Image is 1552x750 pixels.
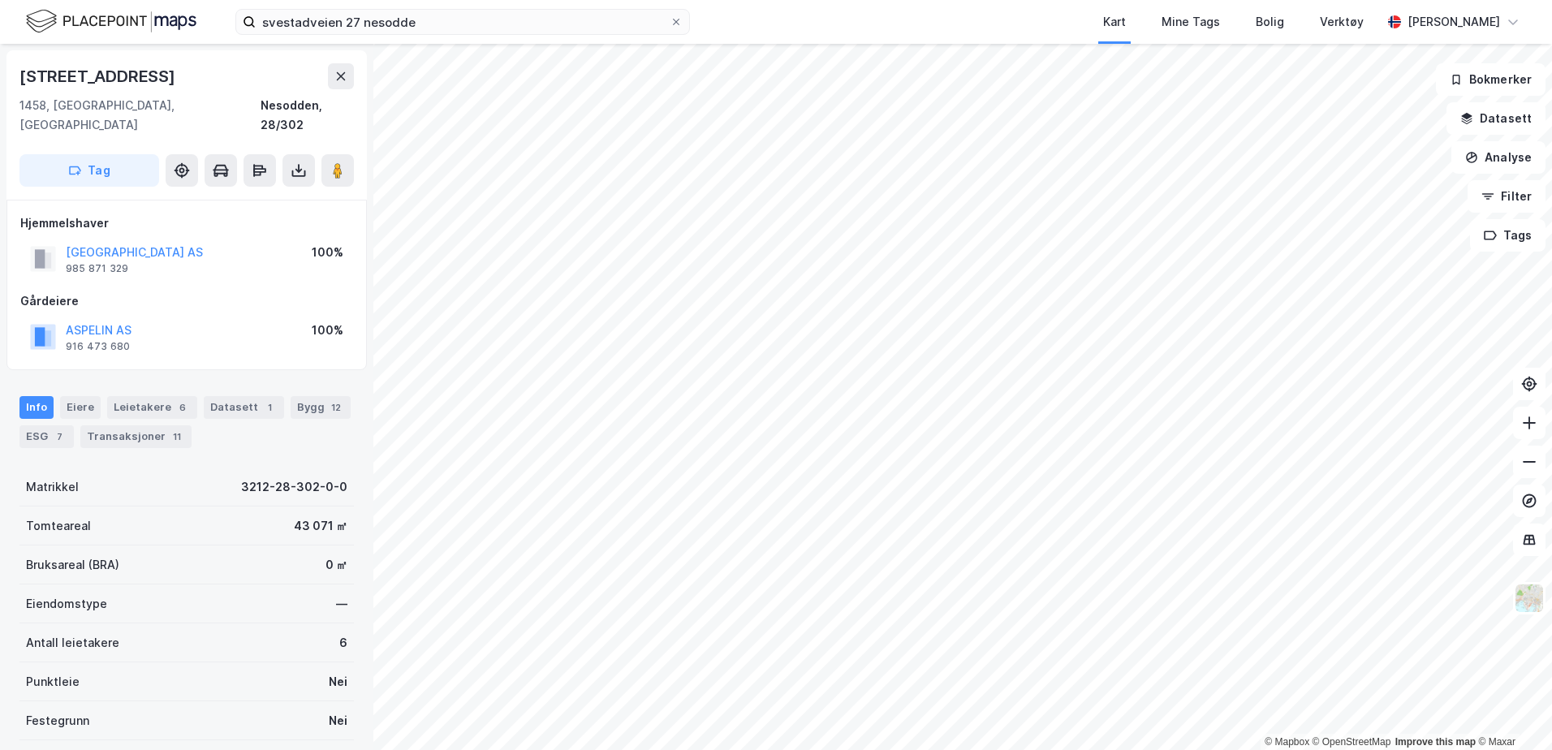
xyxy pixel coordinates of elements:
div: 6 [175,399,191,416]
div: Hjemmelshaver [20,213,353,233]
div: 11 [169,429,185,445]
div: 12 [328,399,344,416]
img: logo.f888ab2527a4732fd821a326f86c7f29.svg [26,7,196,36]
div: Gårdeiere [20,291,353,311]
img: Z [1514,583,1545,614]
button: Tags [1470,219,1546,252]
button: Datasett [1446,102,1546,135]
div: Festegrunn [26,711,89,731]
input: Søk på adresse, matrikkel, gårdeiere, leietakere eller personer [256,10,670,34]
div: Punktleie [26,672,80,692]
a: Improve this map [1395,736,1476,748]
div: Nesodden, 28/302 [261,96,354,135]
div: 6 [339,633,347,653]
div: Leietakere [107,396,197,419]
button: Bokmerker [1436,63,1546,96]
div: Bolig [1256,12,1284,32]
div: [STREET_ADDRESS] [19,63,179,89]
div: Transaksjoner [80,425,192,448]
div: 7 [51,429,67,445]
div: Bruksareal (BRA) [26,555,119,575]
a: Mapbox [1265,736,1309,748]
button: Tag [19,154,159,187]
div: ESG [19,425,74,448]
div: 916 473 680 [66,340,130,353]
div: Datasett [204,396,284,419]
div: Verktøy [1320,12,1364,32]
div: Kart [1103,12,1126,32]
div: Mine Tags [1162,12,1220,32]
div: — [336,594,347,614]
iframe: Chat Widget [1471,672,1552,750]
div: Nei [329,672,347,692]
div: 1 [261,399,278,416]
div: 3212-28-302-0-0 [241,477,347,497]
div: Info [19,396,54,419]
div: 100% [312,243,343,262]
div: Eiere [60,396,101,419]
div: 0 ㎡ [325,555,347,575]
div: [PERSON_NAME] [1408,12,1500,32]
button: Analyse [1451,141,1546,174]
div: Antall leietakere [26,633,119,653]
div: Eiendomstype [26,594,107,614]
div: 1458, [GEOGRAPHIC_DATA], [GEOGRAPHIC_DATA] [19,96,261,135]
div: 100% [312,321,343,340]
a: OpenStreetMap [1313,736,1391,748]
button: Filter [1468,180,1546,213]
div: 985 871 329 [66,262,128,275]
div: Tomteareal [26,516,91,536]
div: Matrikkel [26,477,79,497]
div: Nei [329,711,347,731]
div: Bygg [291,396,351,419]
div: 43 071 ㎡ [294,516,347,536]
